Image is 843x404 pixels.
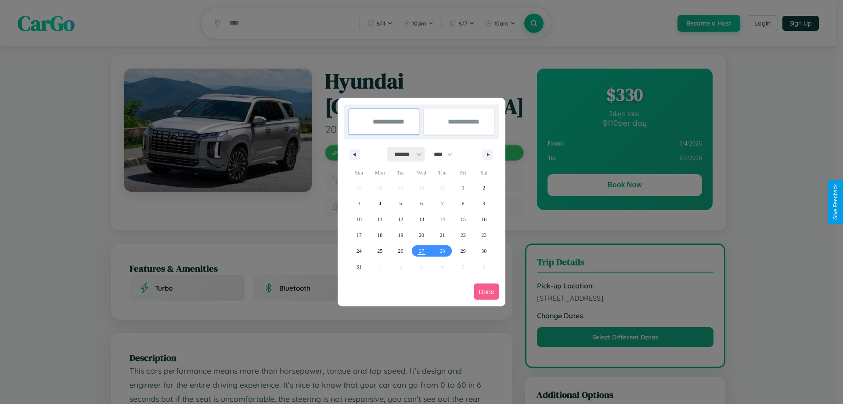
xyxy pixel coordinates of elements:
button: 29 [453,243,473,259]
span: 10 [357,211,362,227]
span: Fri [453,166,473,180]
button: 30 [474,243,494,259]
span: 8 [462,196,465,211]
button: 3 [349,196,369,211]
button: 16 [474,211,494,227]
span: 22 [461,227,466,243]
span: 17 [357,227,362,243]
span: 13 [419,211,424,227]
span: Wed [411,166,432,180]
span: 3 [358,196,360,211]
button: Done [474,284,499,300]
span: 29 [461,243,466,259]
span: Sat [474,166,494,180]
span: 25 [377,243,382,259]
button: 8 [453,196,473,211]
span: 26 [398,243,403,259]
button: 27 [411,243,432,259]
button: 28 [432,243,453,259]
button: 6 [411,196,432,211]
button: 22 [453,227,473,243]
div: Give Feedback [832,184,839,220]
button: 12 [390,211,411,227]
button: 1 [453,180,473,196]
button: 5 [390,196,411,211]
span: 30 [481,243,486,259]
button: 21 [432,227,453,243]
button: 24 [349,243,369,259]
button: 20 [411,227,432,243]
span: 20 [419,227,424,243]
button: 31 [349,259,369,275]
span: 21 [440,227,445,243]
span: 2 [483,180,485,196]
button: 9 [474,196,494,211]
button: 25 [369,243,390,259]
button: 2 [474,180,494,196]
button: 18 [369,227,390,243]
button: 11 [369,211,390,227]
span: 31 [357,259,362,275]
span: 5 [400,196,402,211]
span: Mon [369,166,390,180]
button: 10 [349,211,369,227]
span: 4 [378,196,381,211]
button: 14 [432,211,453,227]
button: 26 [390,243,411,259]
span: 18 [377,227,382,243]
span: 12 [398,211,403,227]
span: 28 [440,243,445,259]
span: 14 [440,211,445,227]
button: 7 [432,196,453,211]
span: Sun [349,166,369,180]
span: Thu [432,166,453,180]
span: 15 [461,211,466,227]
span: 19 [398,227,403,243]
span: 23 [481,227,486,243]
span: Tue [390,166,411,180]
span: 16 [481,211,486,227]
span: 7 [441,196,443,211]
button: 19 [390,227,411,243]
button: 23 [474,227,494,243]
button: 4 [369,196,390,211]
button: 17 [349,227,369,243]
span: 1 [462,180,465,196]
span: 9 [483,196,485,211]
span: 6 [420,196,423,211]
button: 15 [453,211,473,227]
span: 11 [377,211,382,227]
button: 13 [411,211,432,227]
span: 27 [419,243,424,259]
span: 24 [357,243,362,259]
